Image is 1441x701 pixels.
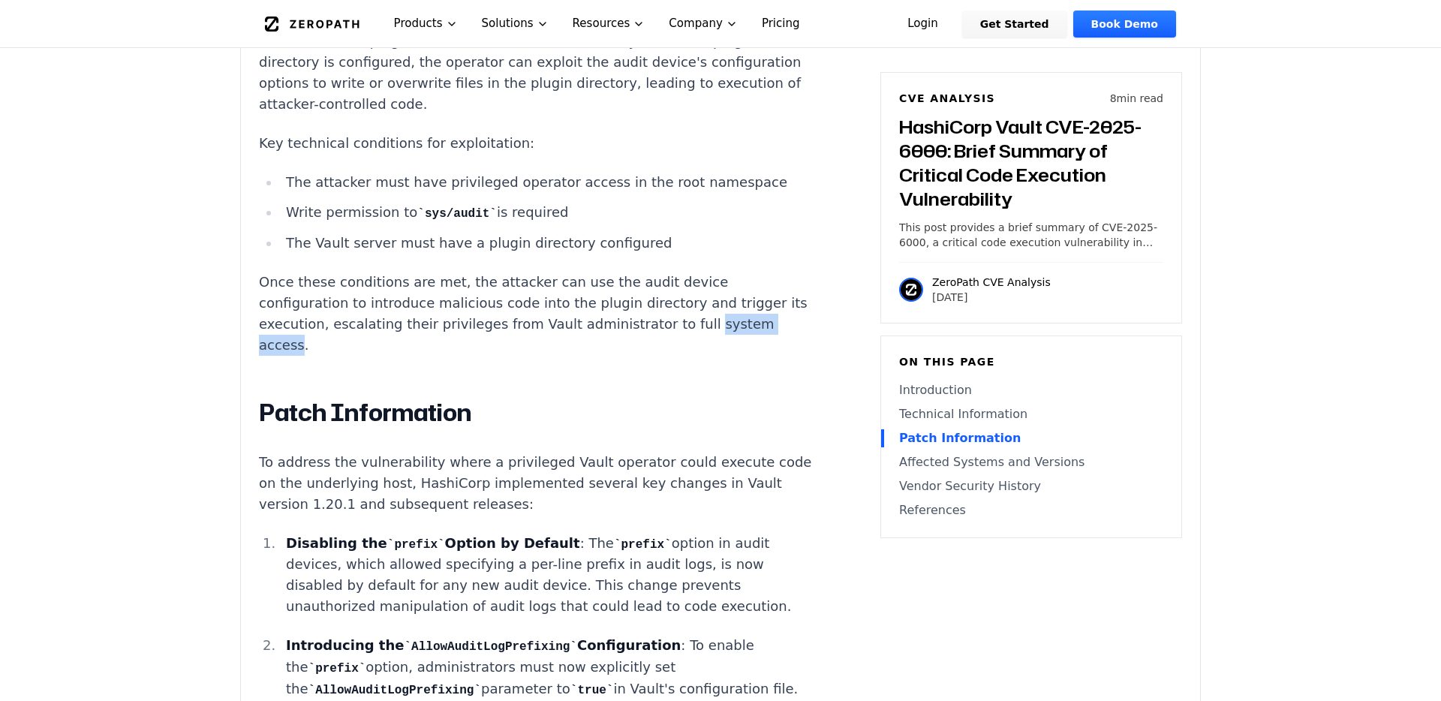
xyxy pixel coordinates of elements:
[286,533,817,618] p: : The option in audit devices, which allowed specifying a per-line prefix in audit logs, is now d...
[280,172,817,193] li: The attacker must have privileged operator access in the root namespace
[404,640,576,654] code: AllowAuditLogPrefixing
[1073,11,1176,38] a: Book Demo
[259,272,817,356] p: Once these conditions are met, the attacker can use the audit device configuration to introduce m...
[899,115,1163,211] h3: HashiCorp Vault CVE-2025-6000: Brief Summary of Critical Code Execution Vulnerability
[932,290,1051,305] p: [DATE]
[280,202,817,224] li: Write permission to is required
[614,538,672,552] code: prefix
[899,453,1163,471] a: Affected Systems and Versions
[286,535,580,551] strong: Disabling the Option by Default
[259,452,817,515] p: To address the vulnerability where a privileged Vault operator could execute code on the underlyi...
[308,684,481,697] code: AllowAuditLogPrefixing
[899,405,1163,423] a: Technical Information
[899,429,1163,447] a: Patch Information
[259,398,817,428] h2: Patch Information
[932,275,1051,290] p: ZeroPath CVE Analysis
[280,233,817,254] li: The Vault server must have a plugin directory configured
[570,684,614,697] code: true
[899,381,1163,399] a: Introduction
[387,538,445,552] code: prefix
[889,11,956,38] a: Login
[308,662,366,675] code: prefix
[1110,91,1163,106] p: 8 min read
[899,354,1163,369] h6: On this page
[899,91,995,106] h6: CVE Analysis
[259,133,817,154] p: Key technical conditions for exploitation:
[899,477,1163,495] a: Vendor Security History
[286,637,681,653] strong: Introducing the Configuration
[899,278,923,302] img: ZeroPath CVE Analysis
[899,501,1163,519] a: References
[899,220,1163,250] p: This post provides a brief summary of CVE-2025-6000, a critical code execution vulnerability in H...
[417,207,497,221] code: sys/audit
[962,11,1067,38] a: Get Started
